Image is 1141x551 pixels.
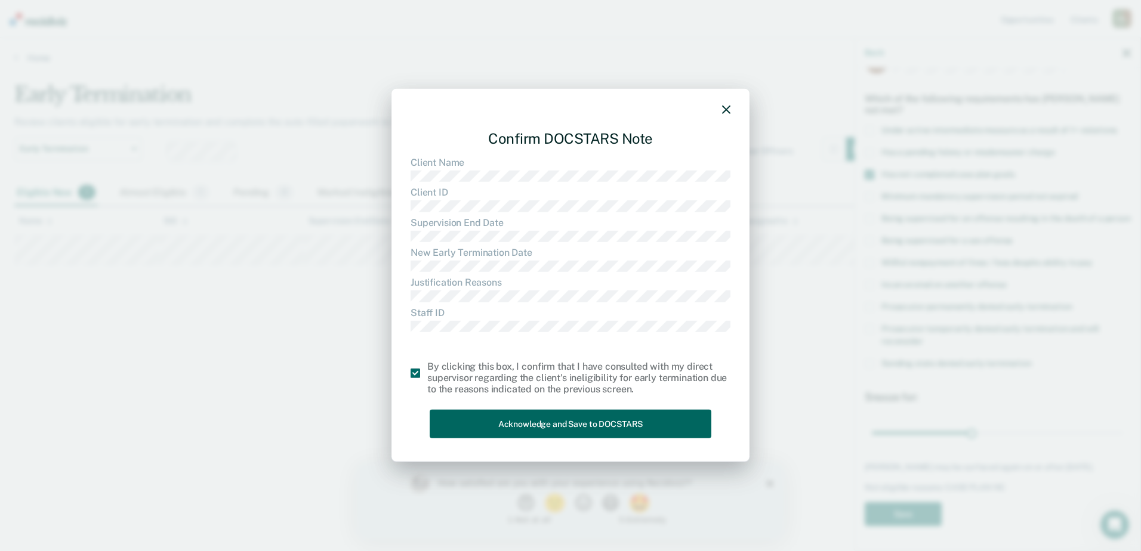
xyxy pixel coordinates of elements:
[411,307,730,318] dt: Staff ID
[427,361,730,395] div: By clicking this box, I confirm that I have consulted with my direct supervisor regarding the cli...
[411,216,730,228] dt: Supervision End Date
[217,32,238,50] button: 3
[411,120,730,157] div: Confirm DOCSTARS Note
[262,54,375,61] div: 5 - Extremely
[81,54,194,61] div: 1 - Not at all
[187,32,211,50] button: 2
[272,32,296,50] button: 5
[245,32,266,50] button: 4
[411,187,730,198] dt: Client ID
[81,16,357,26] div: How satisfied are you with your experience using Recidiviz?
[160,32,181,50] button: 1
[53,12,72,31] img: Profile image for Kim
[409,18,417,25] div: Close survey
[411,157,730,168] dt: Client Name
[411,277,730,288] dt: Justification Reasons
[411,247,730,258] dt: New Early Termination Date
[430,409,711,438] button: Acknowledge and Save to DOCSTARS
